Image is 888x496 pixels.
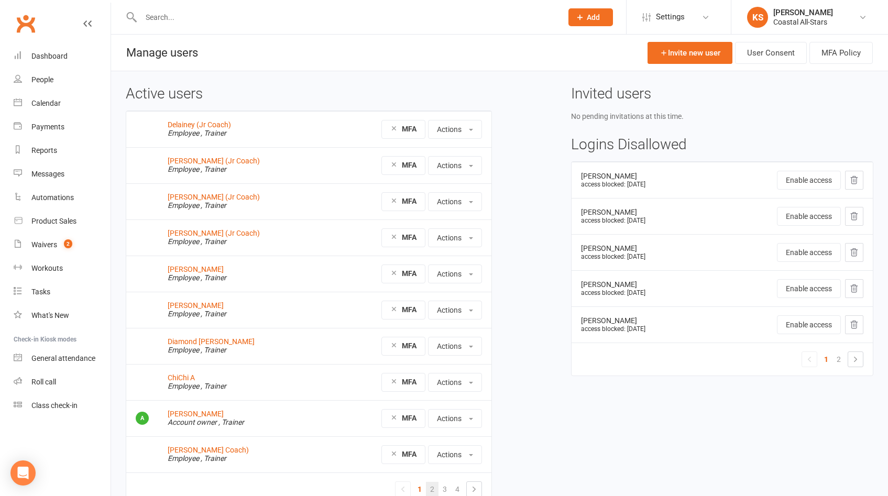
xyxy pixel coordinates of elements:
em: , Trainer [201,237,226,246]
a: [PERSON_NAME] (Jr Coach) [168,229,260,237]
div: What's New [31,311,69,319]
div: [PERSON_NAME] [581,317,695,325]
em: Employee [168,382,199,390]
a: User Consent [735,42,807,64]
div: [PERSON_NAME] [581,208,695,216]
em: Employee [168,273,199,282]
button: Enable access [777,207,841,226]
div: Dashboard [31,52,68,60]
button: Enable access [777,315,841,334]
small: access blocked: [DATE] [581,181,645,188]
h3: Invited users [571,86,873,102]
div: Open Intercom Messenger [10,460,36,486]
span: Add [587,13,600,21]
em: , Trainer [201,165,226,173]
a: [PERSON_NAME] (Jr Coach) [168,157,260,165]
strong: MFA [402,269,416,278]
h3: Active users [126,86,492,102]
a: Roll call [14,370,111,394]
em: Employee [168,165,199,173]
div: Coastal All-Stars [773,17,833,27]
a: People [14,68,111,92]
a: Delainey (Jr Coach) [168,120,231,129]
a: Messages [14,162,111,186]
div: Product Sales [31,217,76,225]
em: , Trainer [201,382,226,390]
a: Reports [14,139,111,162]
button: Actions [428,192,482,211]
a: Invite new user [648,42,732,64]
button: Enable access [777,243,841,262]
a: Workouts [14,257,111,280]
a: Clubworx [13,10,39,37]
a: Class kiosk mode [14,394,111,417]
button: Actions [428,120,482,139]
h3: Logins Disallowed [571,137,873,153]
a: Dashboard [14,45,111,68]
em: , Trainer [201,454,226,462]
div: Roll call [31,378,56,386]
div: [PERSON_NAME] [581,281,695,289]
div: Automations [31,193,74,202]
button: Actions [428,228,482,247]
em: Employee [168,237,199,246]
div: Payments [31,123,64,131]
strong: MFA [402,450,416,458]
a: ChiChi A [168,373,195,382]
a: What's New [14,304,111,327]
button: Actions [428,264,482,283]
em: Account owner [168,418,217,426]
em: , Trainer [201,201,226,210]
button: MFA Policy [809,42,873,64]
button: Actions [428,445,482,464]
button: Add [568,8,613,26]
button: Actions [428,373,482,392]
small: access blocked: [DATE] [581,217,645,224]
em: , Trainer [201,129,226,137]
div: Class check-in [31,401,78,410]
input: Search... [138,10,555,25]
strong: MFA [402,125,416,133]
a: Waivers 2 [14,233,111,257]
strong: MFA [402,161,416,169]
div: Workouts [31,264,63,272]
div: Waivers [31,240,57,249]
a: General attendance kiosk mode [14,347,111,370]
button: Actions [428,301,482,319]
button: Actions [428,156,482,175]
a: [PERSON_NAME] Coach) [168,446,249,454]
a: 2 [832,352,845,367]
a: [PERSON_NAME] [168,265,224,273]
strong: MFA [402,233,416,241]
strong: MFA [402,378,416,386]
em: , Trainer [201,310,226,318]
em: Employee [168,201,199,210]
small: access blocked: [DATE] [581,289,645,296]
button: Actions [428,337,482,356]
button: Enable access [777,279,841,298]
a: 1 [820,352,832,367]
em: , Trainer [201,346,226,354]
span: 2 [64,239,72,248]
button: Enable access [777,171,841,190]
small: access blocked: [DATE] [581,253,645,260]
div: [PERSON_NAME] [581,172,695,180]
a: [PERSON_NAME] [168,410,224,418]
em: Employee [168,310,199,318]
div: [PERSON_NAME] [581,245,695,252]
div: Messages [31,170,64,178]
strong: MFA [402,305,416,314]
em: Employee [168,129,199,137]
strong: MFA [402,341,416,350]
h1: Manage users [111,35,198,71]
a: Product Sales [14,210,111,233]
button: Actions [428,409,482,428]
a: Diamond [PERSON_NAME] [168,337,255,346]
a: Payments [14,115,111,139]
div: People [31,75,53,84]
em: Employee [168,454,199,462]
div: KS [747,7,768,28]
div: No pending invitations at this time. [571,111,873,122]
a: [PERSON_NAME] (Jr Coach) [168,193,260,201]
a: [PERSON_NAME] [168,301,224,310]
